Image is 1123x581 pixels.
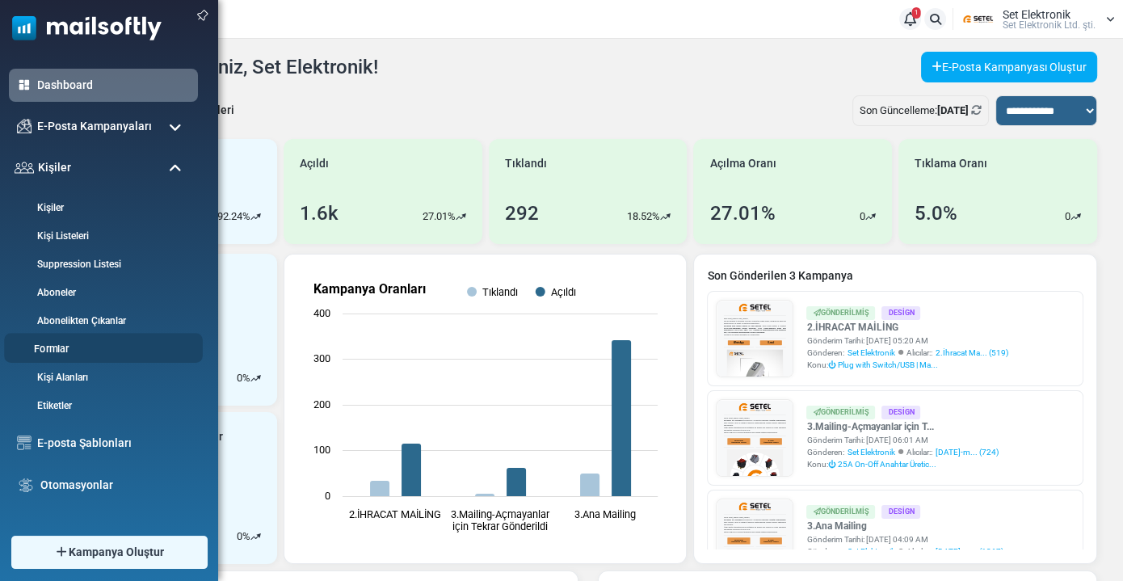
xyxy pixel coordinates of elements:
img: contacts-icon.svg [15,162,34,173]
text: Açıldı [550,286,575,298]
p: 27.01% [423,208,456,225]
text: 100 [313,444,330,456]
p: 0 [860,208,865,225]
a: E-posta Şablonları [37,435,190,452]
div: 5.0% [915,199,957,228]
a: [DATE]-m... (1267) [935,545,1003,558]
div: % [237,528,261,545]
div: % [237,370,261,386]
a: Formlar [4,342,198,357]
span: Kişiler [38,159,71,176]
p: 0 [1065,208,1070,225]
div: Gönderen: Alıcılar:: [806,446,998,458]
span: Açılma Oranı [709,155,776,172]
div: Gönderim Tarihi: [DATE] 04:09 AM [806,533,1003,545]
a: Etiketler [9,398,194,413]
div: 27.01% [709,199,775,228]
a: Kişiler [9,200,194,215]
a: Aboneler [9,285,194,300]
span: Tıklandı [505,155,547,172]
div: Son Güncelleme: [852,95,989,126]
span: Set Elektronik [1003,9,1070,20]
text: 3.Mailing-Açmayanlar için Tekrar Gönderildi [451,508,550,533]
a: E-Posta Kampanyası Oluştur [921,52,1097,82]
span: 1 [912,7,921,19]
a: Dashboard [37,77,190,94]
a: 3.Mailing-Açmayanlar için T... [806,419,998,434]
img: dashboard-icon-active.svg [17,78,32,92]
div: Gönderen: Alıcılar:: [806,545,1003,558]
a: 3.Ana Mailing [806,519,1003,533]
span: E-Posta Kampanyaları [37,118,152,135]
div: Konu: [806,359,1007,371]
p: 0 [237,528,242,545]
div: Gönderen: Alıcılar:: [806,347,1007,359]
div: Gönderim Tarihi: [DATE] 05:20 AM [806,335,1007,347]
div: Design [881,505,920,519]
div: Design [881,406,920,419]
text: 2.İHRACAT MAİLİNG [349,508,441,520]
p: 92.24% [217,208,250,225]
a: Otomasyonlar [40,477,190,494]
div: Konu: [806,458,998,470]
p: 0 [237,370,242,386]
a: User Logo Set Elektronik Set Elektronik Ltd. şti. [958,7,1115,32]
text: Tıklandı [482,286,518,298]
div: Gönderilmiş [806,505,875,519]
div: 1.6k [300,199,339,228]
img: campaigns-icon.png [17,119,32,133]
b: [DATE] [937,104,969,116]
span: Açıldı [300,155,329,172]
span: Set Elektronik [847,446,894,458]
span: ⏻ 25A On-Off Anahtar Üretic... [827,460,936,469]
text: 300 [313,352,330,364]
span: Set Elektronik [847,545,894,558]
a: [DATE]-m... (724) [935,446,998,458]
a: 2.İHRACAT MAİLİNG [806,320,1007,335]
img: email-templates-icon.svg [17,436,32,450]
a: 2.İhracat Ma... (519) [935,347,1007,359]
span: Kampanya Oluştur [69,544,164,561]
span: Set Elektronik [847,347,894,359]
div: Gönderilmiş [806,306,875,320]
a: 1 [899,8,921,30]
a: Son Gönderilen 3 Kampanya [707,267,1083,284]
text: Kampanya Oranları [313,281,426,297]
a: Kişi Alanları [9,370,194,385]
a: Suppression Listesi [9,257,194,272]
h4: Tekrar hoş geldiniz, Set Elektronik! [78,56,378,79]
div: Gönderim Tarihi: [DATE] 06:01 AM [806,434,998,446]
div: 292 [505,199,539,228]
text: 400 [313,307,330,319]
text: 3.Ana Mailing [574,508,636,520]
text: 0 [325,490,330,502]
span: Set Elektronik Ltd. şti. [1003,20,1096,30]
div: Gönderilmiş [806,406,875,419]
span: Tıklama Oranı [915,155,987,172]
a: Refresh Stats [971,104,982,116]
p: 18.52% [627,208,660,225]
img: User Logo [958,7,999,32]
div: Design [881,306,920,320]
span: ⏻ Plug with Switch/USB | Ma... [827,360,937,369]
svg: Kampanya Oranları [297,267,674,550]
text: 200 [313,398,330,410]
img: workflow.svg [17,476,35,495]
a: Kişi Listeleri [9,229,194,243]
a: Abonelikten Çıkanlar [9,314,194,328]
